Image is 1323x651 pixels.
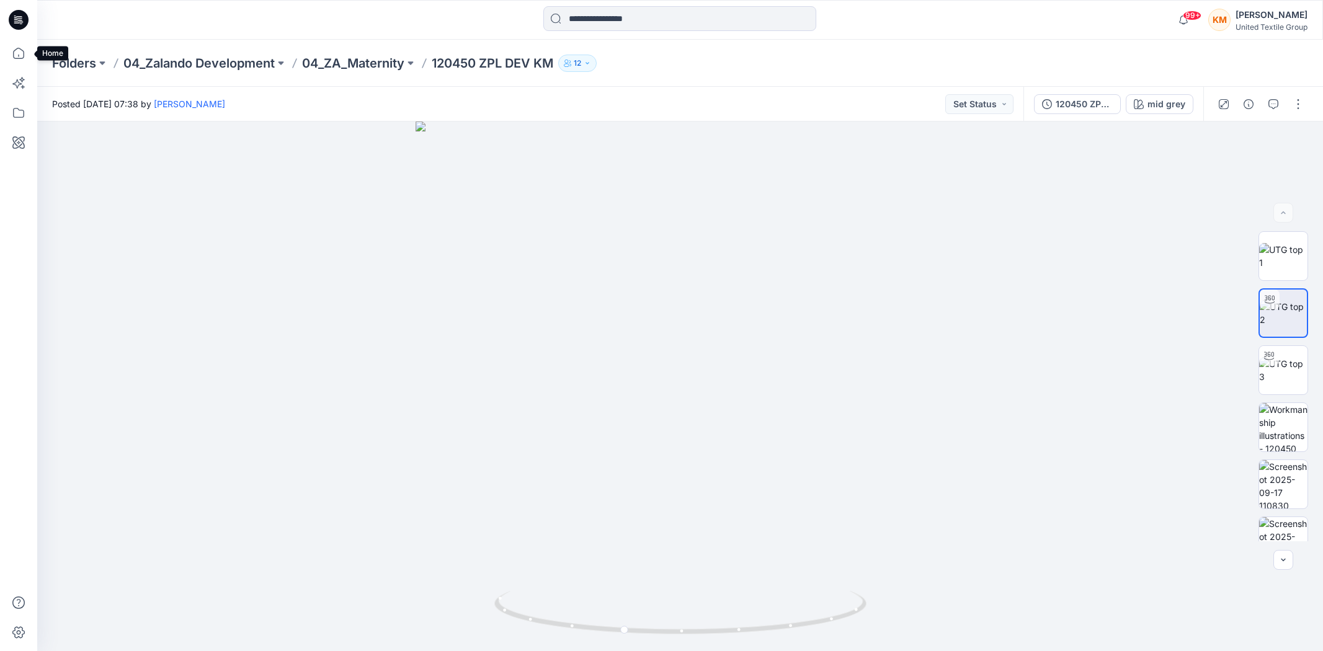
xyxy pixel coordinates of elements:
img: UTG top 2 [1260,300,1307,326]
a: Folders [52,55,96,72]
div: United Textile Group [1236,22,1307,32]
button: 12 [558,55,597,72]
span: Posted [DATE] 07:38 by [52,97,225,110]
img: Screenshot 2025-09-17 110830 [1259,460,1307,508]
p: 120450 ZPL DEV KM [432,55,553,72]
a: [PERSON_NAME] [154,99,225,109]
img: Workmanship illustrations - 120450 [1259,403,1307,451]
button: mid grey [1126,94,1193,114]
img: UTG top 3 [1259,357,1307,383]
button: Details [1239,94,1258,114]
div: [PERSON_NAME] [1236,7,1307,22]
p: 12 [574,56,581,70]
img: Screenshot 2025-09-17 110844 [1259,517,1307,565]
div: KM [1208,9,1231,31]
div: 120450 ZPL DEV KM [1056,97,1113,111]
a: 04_Zalando Development [123,55,275,72]
button: 120450 ZPL DEV KM [1034,94,1121,114]
div: mid grey [1147,97,1185,111]
a: 04_ZA_Maternity [302,55,404,72]
span: 99+ [1183,11,1201,20]
img: UTG top 1 [1259,243,1307,269]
